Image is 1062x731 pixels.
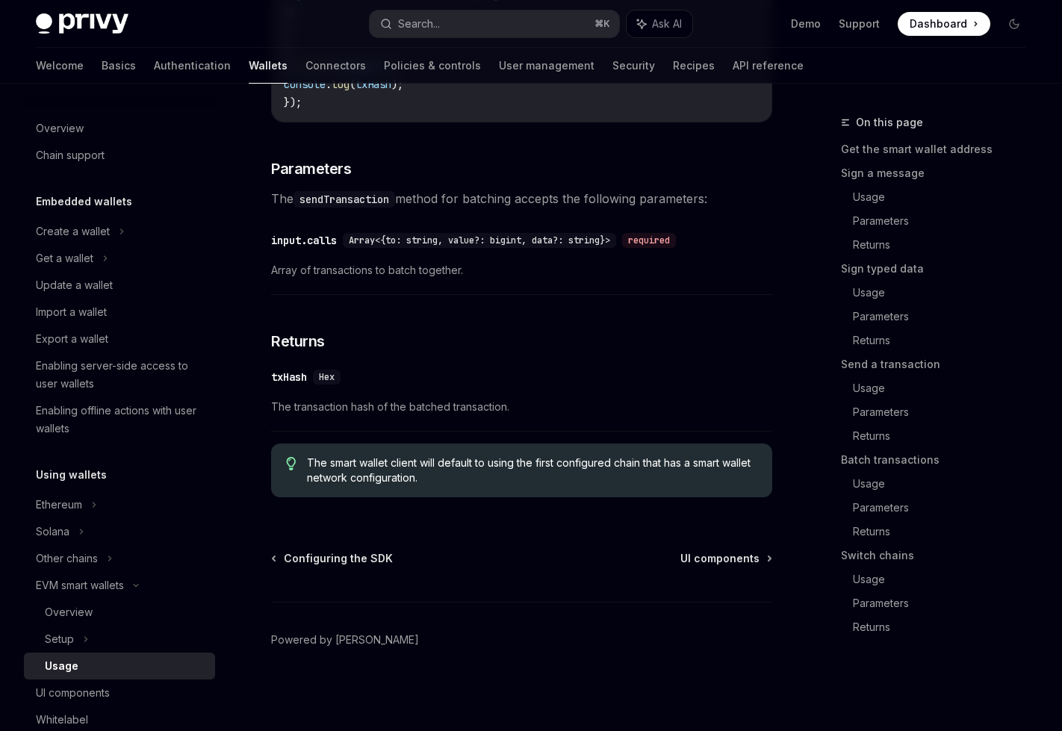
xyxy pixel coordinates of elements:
span: ( [350,78,355,91]
div: Solana [36,523,69,541]
span: log [332,78,350,91]
a: Chain support [24,142,215,169]
span: On this page [856,113,923,131]
div: Whitelabel [36,711,88,729]
a: Basics [102,48,136,84]
a: Authentication [154,48,231,84]
div: Import a wallet [36,303,107,321]
a: Usage [853,185,1038,209]
span: Hex [319,371,335,383]
a: Powered by [PERSON_NAME] [271,632,419,647]
a: Wallets [249,48,288,84]
span: console [284,78,326,91]
div: Enabling offline actions with user wallets [36,402,206,438]
a: Switch chains [841,544,1038,567]
div: Usage [45,657,78,675]
div: input.calls [271,233,337,248]
a: Import a wallet [24,299,215,326]
span: UI components [680,551,760,566]
div: Setup [45,630,74,648]
h5: Embedded wallets [36,193,132,211]
a: Returns [853,233,1038,257]
span: ); [391,78,403,91]
a: Batch transactions [841,448,1038,472]
a: Enabling server-side access to user wallets [24,352,215,397]
a: Usage [853,472,1038,496]
div: Overview [36,119,84,137]
img: dark logo [36,13,128,34]
span: txHash [355,78,391,91]
a: Sign typed data [841,257,1038,281]
div: UI components [36,684,110,702]
span: . [326,78,332,91]
a: Demo [791,16,821,31]
a: Overview [24,599,215,626]
div: EVM smart wallets [36,576,124,594]
span: Configuring the SDK [284,551,393,566]
div: Export a wallet [36,330,108,348]
a: Overview [24,115,215,142]
a: Returns [853,424,1038,448]
div: Create a wallet [36,223,110,240]
a: Returns [853,329,1038,352]
a: Parameters [853,496,1038,520]
div: Enabling server-side access to user wallets [36,357,206,393]
a: Get the smart wallet address [841,137,1038,161]
div: Update a wallet [36,276,113,294]
a: Update a wallet [24,272,215,299]
div: txHash [271,370,307,385]
a: UI components [680,551,771,566]
a: Sign a message [841,161,1038,185]
a: Export a wallet [24,326,215,352]
div: Other chains [36,550,98,567]
a: Security [612,48,655,84]
a: Welcome [36,48,84,84]
a: API reference [733,48,804,84]
div: required [622,233,676,248]
span: Returns [271,331,325,352]
a: Returns [853,520,1038,544]
a: Usage [853,567,1038,591]
a: Parameters [853,209,1038,233]
a: Parameters [853,305,1038,329]
a: Dashboard [898,12,990,36]
a: Enabling offline actions with user wallets [24,397,215,442]
button: Toggle dark mode [1002,12,1026,36]
span: Array<{to: string, value?: bigint, data?: string}> [349,234,610,246]
a: Usage [853,376,1038,400]
span: ⌘ K [594,18,610,30]
code: sendTransaction [294,191,395,208]
button: Ask AI [627,10,692,37]
a: UI components [24,679,215,706]
button: Search...⌘K [370,10,618,37]
div: Overview [45,603,93,621]
div: Get a wallet [36,249,93,267]
span: The smart wallet client will default to using the first configured chain that has a smart wallet ... [307,455,758,485]
div: Chain support [36,146,105,164]
a: Usage [853,281,1038,305]
a: Policies & controls [384,48,481,84]
span: Array of transactions to batch together. [271,261,772,279]
div: Ethereum [36,496,82,514]
a: Usage [24,653,215,679]
a: Parameters [853,400,1038,424]
a: Support [839,16,880,31]
span: The method for batching accepts the following parameters: [271,188,772,209]
span: }); [284,96,302,109]
a: Parameters [853,591,1038,615]
span: Ask AI [652,16,682,31]
a: Send a transaction [841,352,1038,376]
a: Connectors [305,48,366,84]
h5: Using wallets [36,466,107,484]
a: User management [499,48,594,84]
span: Dashboard [910,16,967,31]
span: Parameters [271,158,351,179]
svg: Tip [286,457,296,470]
a: Returns [853,615,1038,639]
div: Search... [398,15,440,33]
span: The transaction hash of the batched transaction. [271,398,772,416]
a: Configuring the SDK [273,551,393,566]
a: Recipes [673,48,715,84]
